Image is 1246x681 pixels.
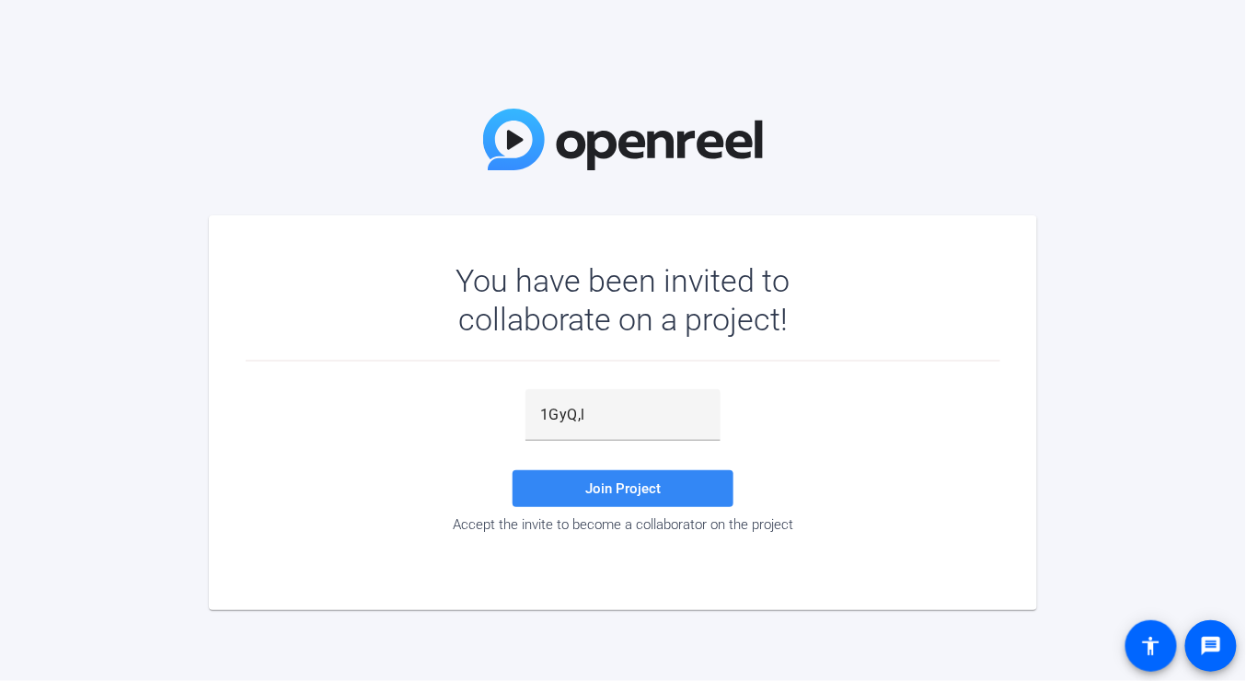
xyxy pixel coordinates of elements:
[513,470,733,507] button: Join Project
[585,480,661,497] span: Join Project
[1140,635,1162,657] mat-icon: accessibility
[1200,635,1222,657] mat-icon: message
[246,516,1000,533] div: Accept the invite to become a collaborator on the project
[540,404,706,426] input: Password
[403,261,844,339] div: You have been invited to collaborate on a project!
[483,109,763,170] img: OpenReel Logo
